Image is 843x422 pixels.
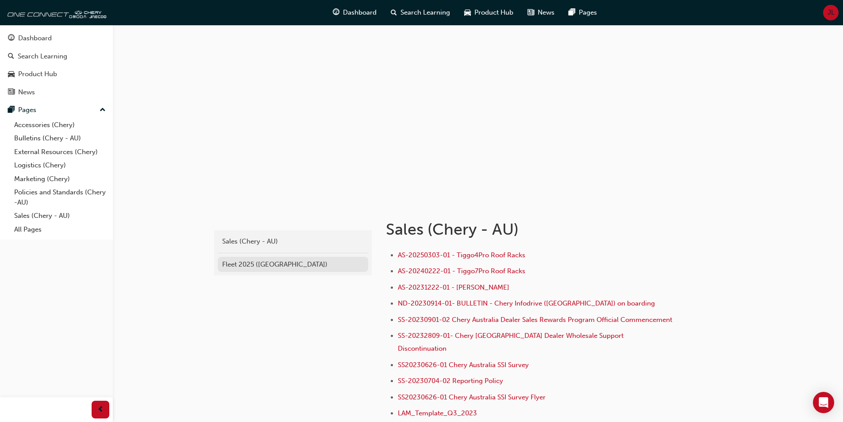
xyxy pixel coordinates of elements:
[828,8,835,18] span: JL
[326,4,384,22] a: guage-iconDashboard
[11,223,109,236] a: All Pages
[4,48,109,65] a: Search Learning
[218,257,368,272] a: Fleet 2025 ([GEOGRAPHIC_DATA])
[398,332,625,352] a: SS-20232809-01- Chery [GEOGRAPHIC_DATA] Dealer Wholesale Support Discontinuation
[218,234,368,249] a: Sales (Chery - AU)
[4,30,109,46] a: Dashboard
[11,132,109,145] a: Bulletins (Chery - AU)
[97,404,104,415] span: prev-icon
[398,361,529,369] a: SS20230626-01 Chery Australia SSI Survey
[8,35,15,43] span: guage-icon
[8,89,15,97] span: news-icon
[398,251,525,259] a: AS-20250303-01 - Tiggo4Pro Roof Racks
[398,267,525,275] a: AS-20240222-01 - Tiggo7Pro Roof Racks
[333,7,339,18] span: guage-icon
[100,105,106,116] span: up-icon
[222,236,364,247] div: Sales (Chery - AU)
[343,8,377,18] span: Dashboard
[4,66,109,82] a: Product Hub
[8,53,14,61] span: search-icon
[8,106,15,114] span: pages-icon
[384,4,457,22] a: search-iconSearch Learning
[391,7,397,18] span: search-icon
[457,4,520,22] a: car-iconProduct Hub
[398,299,655,307] a: ND-20230914-01- BULLETIN - Chery Infodrive ([GEOGRAPHIC_DATA]) on boarding
[538,8,554,18] span: News
[11,159,109,172] a: Logistics (Chery)
[398,377,503,385] a: SS-20230704-02 Reporting Policy
[386,220,676,239] h1: Sales (Chery - AU)
[18,87,35,97] div: News
[579,8,597,18] span: Pages
[222,259,364,270] div: Fleet 2025 ([GEOGRAPHIC_DATA])
[18,105,36,115] div: Pages
[4,84,109,101] a: News
[8,70,15,78] span: car-icon
[4,28,109,102] button: DashboardSearch LearningProduct HubNews
[4,102,109,118] button: Pages
[11,186,109,209] a: Policies and Standards (Chery -AU)
[400,8,450,18] span: Search Learning
[11,145,109,159] a: External Resources (Chery)
[18,33,52,43] div: Dashboard
[18,51,67,62] div: Search Learning
[18,69,57,79] div: Product Hub
[813,392,834,413] div: Open Intercom Messenger
[398,316,672,324] a: SS-20230901-02 Chery Australia Dealer Sales Rewards Program Official Commencement
[520,4,562,22] a: news-iconNews
[11,209,109,223] a: Sales (Chery - AU)
[474,8,513,18] span: Product Hub
[11,172,109,186] a: Marketing (Chery)
[562,4,604,22] a: pages-iconPages
[527,7,534,18] span: news-icon
[569,7,575,18] span: pages-icon
[398,409,477,417] a: LAM_Template_Q3_2023
[464,7,471,18] span: car-icon
[4,4,106,21] img: oneconnect
[398,283,509,291] a: AS-20231222-01 - [PERSON_NAME]
[11,118,109,132] a: Accessories (Chery)
[398,393,546,401] a: SS20230626-01 Chery Australia SSI Survey Flyer
[823,5,839,20] button: JL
